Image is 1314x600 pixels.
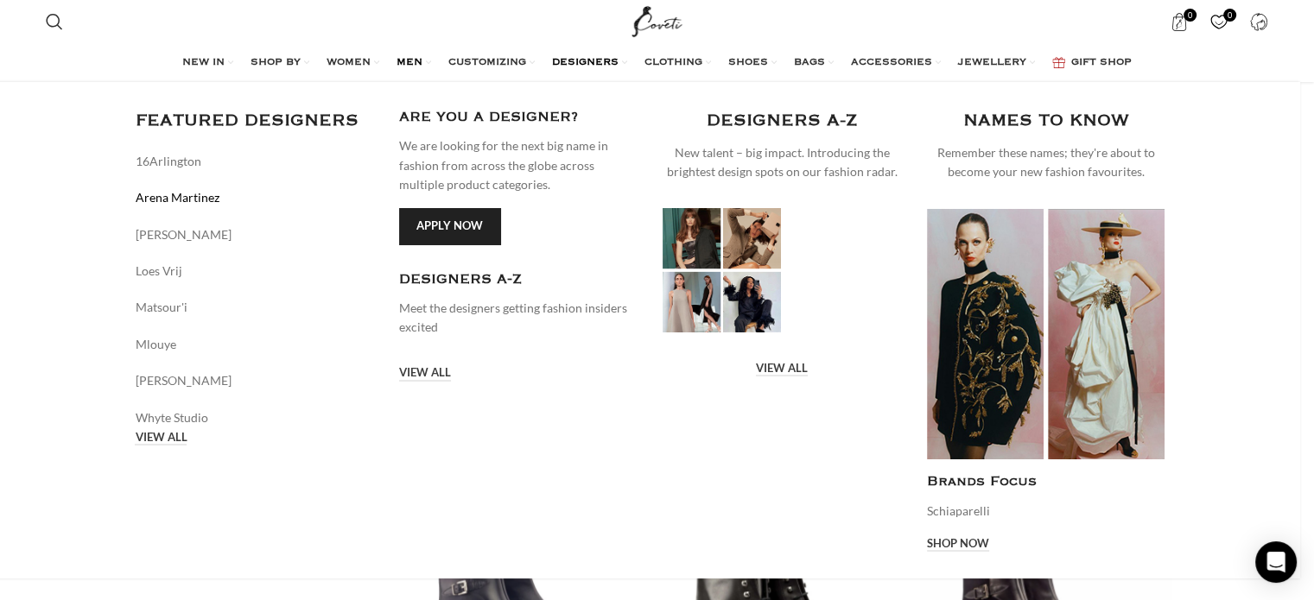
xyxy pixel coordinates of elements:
span: 0 [1223,9,1236,22]
div: My Wishlist [1202,4,1237,39]
a: Site logo [628,13,686,28]
span: ACCESSORIES [851,56,932,70]
a: 0 [1202,4,1237,39]
h4: DESIGNERS A-Z [707,108,857,135]
div: Remember these names; they're about to become your new fashion favourites. [927,143,1165,182]
a: CLOTHING [644,46,711,80]
a: WOMEN [327,46,379,80]
h4: NAMES TO KNOW [963,108,1129,135]
h4: Brands Focus [927,472,1165,492]
a: [PERSON_NAME] [135,371,373,390]
span: GIFT SHOP [1071,56,1132,70]
a: Infobox link [399,270,638,338]
a: SHOP BY [251,46,309,80]
a: GIFT SHOP [1052,46,1132,80]
a: Arena Martinez [135,188,373,207]
span: BAGS [794,56,825,70]
img: GiftBag [1052,57,1065,68]
a: CUSTOMIZING [448,46,535,80]
img: Luxury dresses Designers Coveti [663,208,781,332]
a: ACCESSORIES [851,46,941,80]
p: We are looking for the next big name in fashion from across the globe across multiple product cat... [399,136,638,194]
a: Loes Vrij [135,262,373,281]
a: [PERSON_NAME] [135,225,373,244]
h4: ARE YOU A DESIGNER? [399,108,638,128]
a: Search [37,4,72,39]
span: MEN [397,56,422,70]
a: 16Arlington [135,152,373,171]
a: VIEW ALL [135,431,187,446]
a: Shop now [927,537,989,553]
a: BAGS [794,46,834,80]
span: SHOES [728,56,768,70]
p: Schiaparelli [927,502,1165,521]
a: SHOES [728,46,777,80]
a: Whyte Studio [135,408,373,427]
h3: FEATURED DESIGNERS [135,108,373,135]
a: JEWELLERY [958,46,1035,80]
span: DESIGNERS [552,56,619,70]
div: New talent – big impact. Introducing the brightest design spots on our fashion radar. [663,143,901,182]
span: SHOP BY [251,56,301,70]
span: JEWELLERY [958,56,1026,70]
a: DESIGNERS [552,46,627,80]
a: VIEW ALL [756,362,808,377]
a: MEN [397,46,431,80]
div: Main navigation [37,46,1277,80]
a: VIEW ALL [399,366,451,382]
a: Mlouye [135,335,373,354]
a: Apply now [399,208,500,244]
a: Matsour'i [135,298,373,317]
span: CUSTOMIZING [448,56,526,70]
span: 0 [1184,9,1197,22]
span: NEW IN [182,56,225,70]
div: Open Intercom Messenger [1255,541,1297,583]
span: CLOTHING [644,56,702,70]
img: luxury dresses schiaparelli Designers [927,208,1165,460]
a: NEW IN [182,46,233,80]
span: WOMEN [327,56,371,70]
a: 0 [1162,4,1197,39]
